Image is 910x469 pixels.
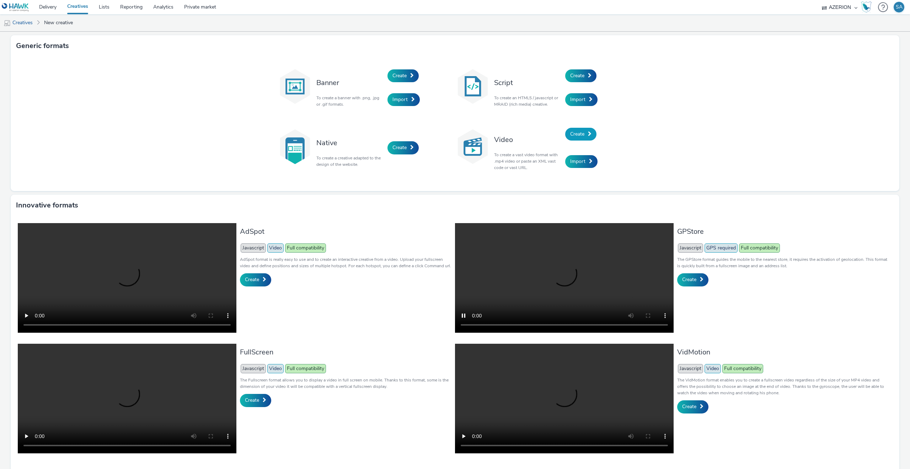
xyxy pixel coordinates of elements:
[677,256,889,269] p: The GPStore format guides the mobile to the nearest store, it requires the activation of geolocat...
[455,69,491,104] img: code.svg
[2,3,29,12] img: undefined Logo
[267,243,284,253] span: Video
[677,400,708,413] a: Create
[277,69,313,104] img: banner.svg
[494,135,562,144] h3: Video
[565,155,598,168] a: Import
[240,256,451,269] p: AdSpot format is really easy to use and to create an interactive creative from a video. Upload yo...
[316,138,384,148] h3: Native
[570,72,584,79] span: Create
[41,14,76,31] a: New creative
[392,72,407,79] span: Create
[570,131,584,137] span: Create
[722,364,763,373] span: Full compatibility
[494,78,562,88] h3: Script
[245,276,259,283] span: Create
[16,41,69,51] h3: Generic formats
[245,397,259,404] span: Create
[316,155,384,168] p: To create a creative adapted to the design of the website.
[682,276,696,283] span: Create
[240,273,271,286] a: Create
[705,364,721,373] span: Video
[678,243,703,253] span: Javascript
[316,78,384,88] h3: Banner
[677,347,889,357] h3: VidMotion
[494,152,562,171] p: To create a vast video format with .mp4 video or paste an XML vast code or vast URL.
[677,273,708,286] a: Create
[455,129,491,164] img: video.svg
[570,158,585,165] span: Import
[4,20,11,27] img: mobile
[570,96,585,103] span: Import
[387,69,419,82] a: Create
[861,1,874,13] a: Hawk Academy
[240,377,451,390] p: The Fullscreen format allows you to display a video in full screen on mobile. Thanks to this form...
[277,129,313,164] img: native.svg
[565,128,596,141] a: Create
[677,227,889,236] h3: GPStore
[16,200,78,211] h3: Innovative formats
[316,95,384,107] p: To create a banner with .png, .jpg or .gif formats.
[739,243,780,253] span: Full compatibility
[387,93,420,106] a: Import
[565,93,598,106] a: Import
[387,141,419,154] a: Create
[285,243,326,253] span: Full compatibility
[285,364,326,373] span: Full compatibility
[240,227,451,236] h3: AdSpot
[494,95,562,107] p: To create an HTML5 / javascript or MRAID (rich media) creative.
[705,243,738,253] span: GPS required
[678,364,703,373] span: Javascript
[240,394,271,407] a: Create
[267,364,284,373] span: Video
[392,96,408,103] span: Import
[240,347,451,357] h3: FullScreen
[896,2,903,12] div: SA
[565,69,596,82] a: Create
[392,144,407,151] span: Create
[241,364,266,373] span: Javascript
[682,403,696,410] span: Create
[241,243,266,253] span: Javascript
[677,377,889,396] p: The VidMotion format enables you to create a fullscreen video regardless of the size of your MP4 ...
[861,1,872,13] img: Hawk Academy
